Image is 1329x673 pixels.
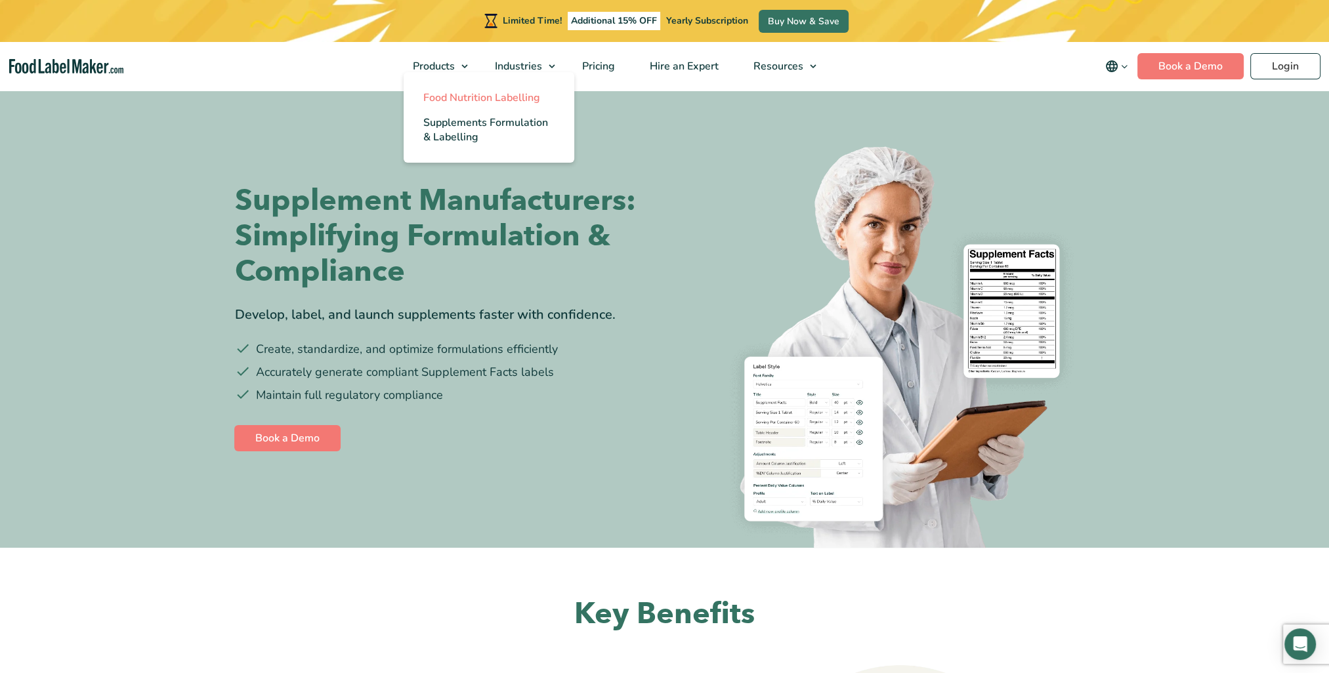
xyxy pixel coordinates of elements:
[396,42,475,91] a: Products
[235,363,655,381] li: Accurately generate compliant Supplement Facts labels
[646,59,720,73] span: Hire an Expert
[565,42,629,91] a: Pricing
[478,42,562,91] a: Industries
[503,14,562,27] span: Limited Time!
[404,85,574,110] a: Food Nutrition Labelling
[268,595,1062,634] h2: Key Benefits
[235,305,655,325] div: Develop, label, and launch supplements faster with confidence.
[749,59,805,73] span: Resources
[491,59,543,73] span: Industries
[409,59,456,73] span: Products
[578,59,616,73] span: Pricing
[235,183,655,289] h1: Supplement Manufacturers: Simplifying Formulation & Compliance
[1250,53,1320,79] a: Login
[234,425,341,451] a: Book a Demo
[423,115,548,144] span: Supplements Formulation & Labelling
[633,42,733,91] a: Hire an Expert
[666,14,748,27] span: Yearly Subscription
[759,10,849,33] a: Buy Now & Save
[423,91,540,105] span: Food Nutrition Labelling
[1137,53,1244,79] a: Book a Demo
[404,110,574,150] a: Supplements Formulation & Labelling
[235,340,655,358] li: Create, standardize, and optimize formulations efficiently
[235,386,655,404] li: Maintain full regulatory compliance
[736,42,823,91] a: Resources
[568,12,660,30] span: Additional 15% OFF
[1284,628,1316,660] div: Open Intercom Messenger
